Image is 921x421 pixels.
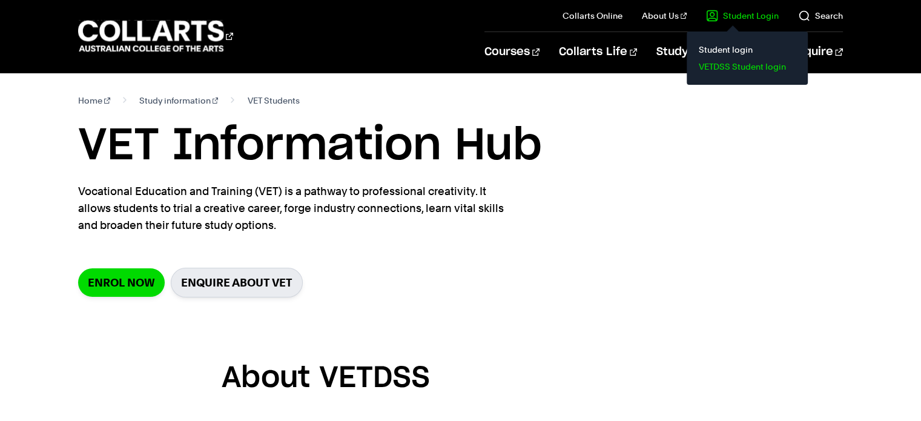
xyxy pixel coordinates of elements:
[222,356,700,402] h3: About VETDSS
[247,92,299,109] span: VET Students
[798,10,843,22] a: Search
[642,10,687,22] a: About Us
[78,19,233,53] div: Go to homepage
[78,183,520,234] p: Vocational Education and Training (VET) is a pathway to professional creativity. It allows studen...
[790,32,843,72] a: Enquire
[706,10,779,22] a: Student Login
[78,92,110,109] a: Home
[78,119,842,173] h1: VET Information Hub
[696,41,798,58] a: Student login
[696,58,798,75] a: VETDSS Student login
[563,10,622,22] a: Collarts Online
[171,268,303,297] a: Enquire about VET
[656,32,770,72] a: Study Information
[484,32,540,72] a: Courses
[559,32,637,72] a: Collarts Life
[78,268,165,297] a: Enrol Now
[139,92,219,109] a: Study information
